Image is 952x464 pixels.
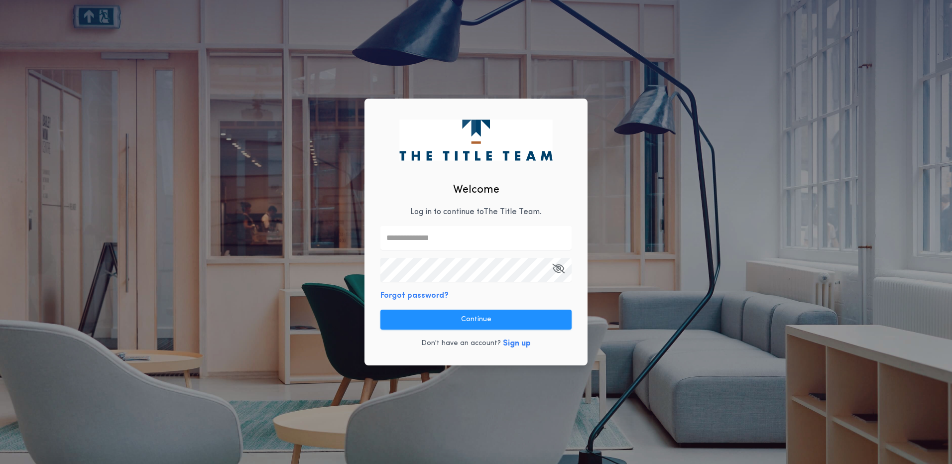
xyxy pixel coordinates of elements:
h2: Welcome [453,182,499,198]
img: logo [399,119,552,160]
p: Don't have an account? [421,339,501,348]
button: Forgot password? [380,290,449,302]
button: Continue [380,310,572,330]
p: Log in to continue to The Title Team . [410,206,542,218]
button: Sign up [503,338,531,349]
